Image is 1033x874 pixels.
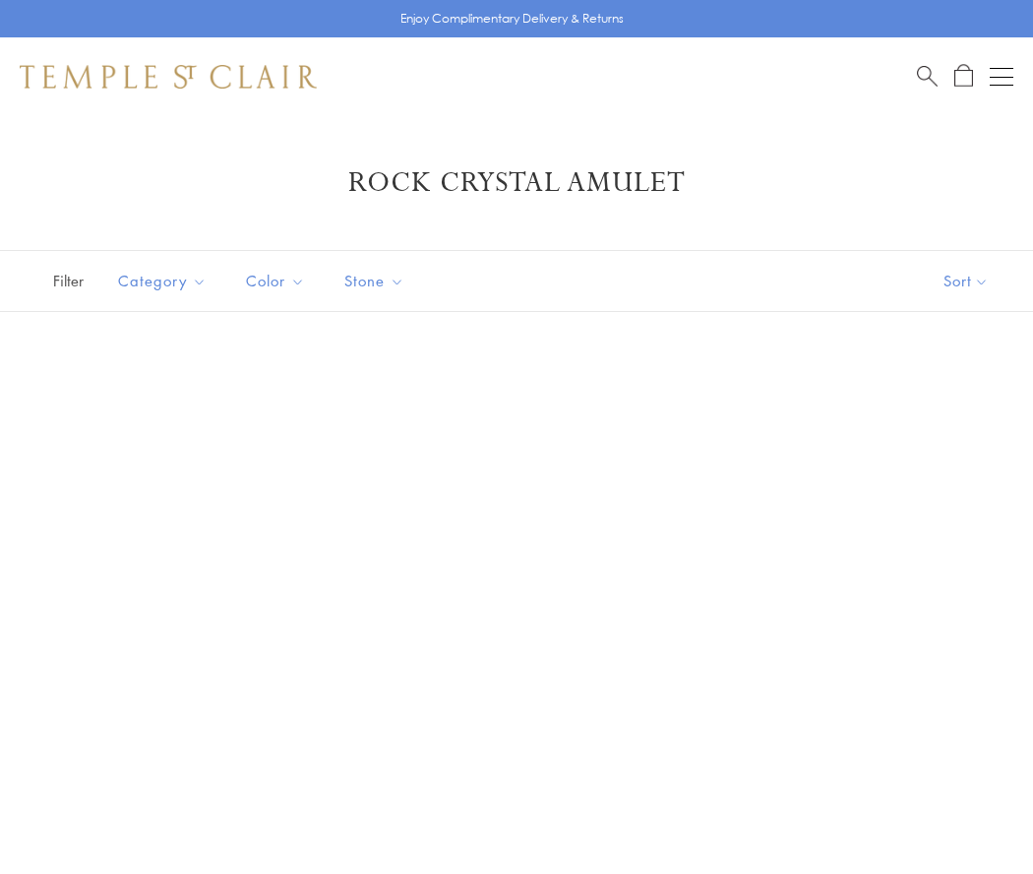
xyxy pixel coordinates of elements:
[899,251,1033,311] button: Show sort by
[330,259,419,303] button: Stone
[231,259,320,303] button: Color
[990,65,1013,89] button: Open navigation
[49,165,984,201] h1: Rock Crystal Amulet
[236,269,320,293] span: Color
[954,64,973,89] a: Open Shopping Bag
[334,269,419,293] span: Stone
[917,64,938,89] a: Search
[20,65,317,89] img: Temple St. Clair
[108,269,221,293] span: Category
[400,9,624,29] p: Enjoy Complimentary Delivery & Returns
[103,259,221,303] button: Category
